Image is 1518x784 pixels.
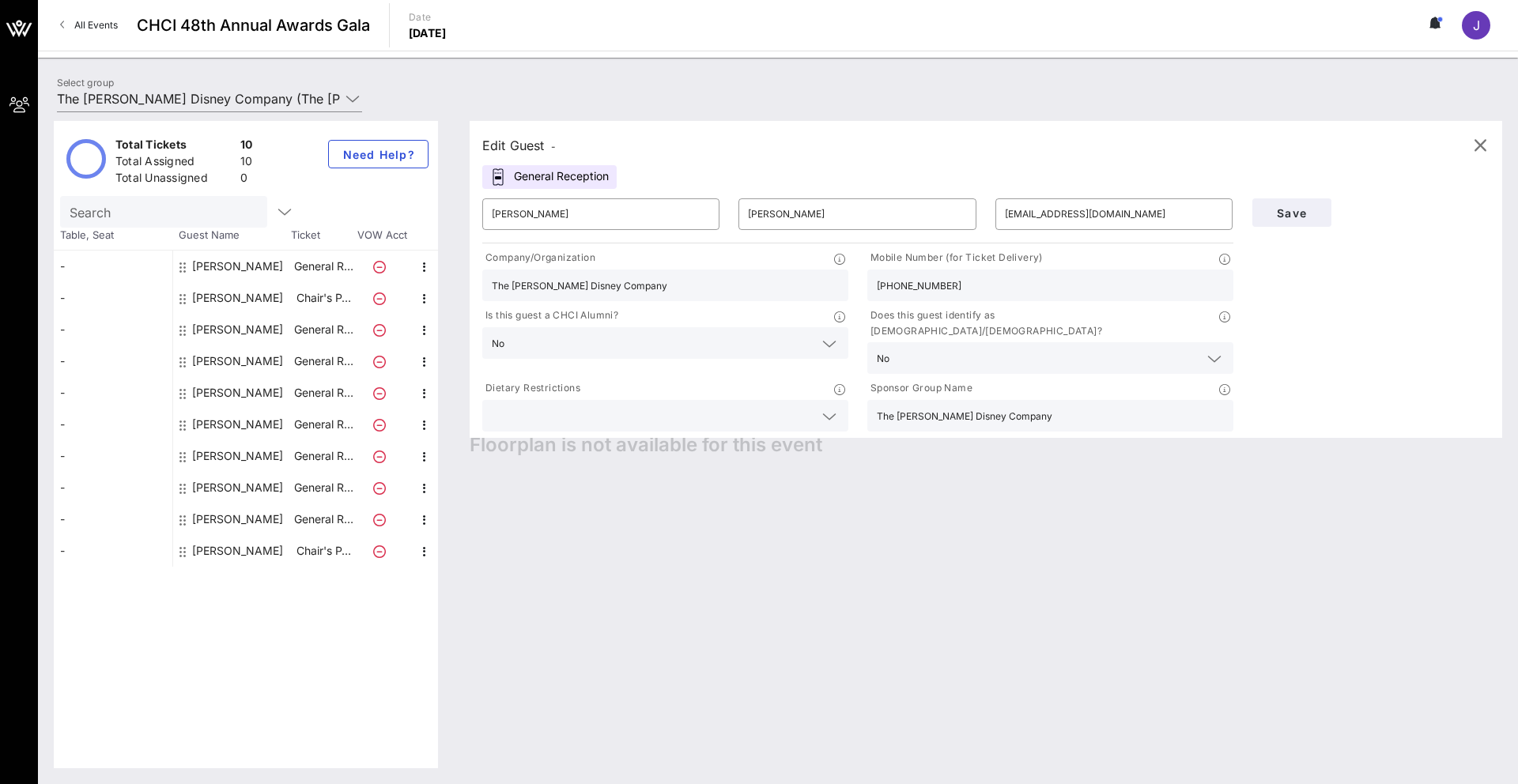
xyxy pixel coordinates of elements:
div: Total Unassigned [115,170,234,190]
input: Last Name* [748,202,966,227]
p: Chair's P… [292,282,355,314]
label: Select group [57,77,114,89]
div: Jessica Moore [192,314,283,345]
div: General Reception [482,165,617,189]
p: General R… [292,314,355,345]
p: Date [409,9,447,25]
div: - [54,251,172,282]
span: Ticket [291,228,354,243]
div: Katelyn Lamson [192,409,283,440]
span: Guest Name [172,228,291,243]
div: No [492,338,504,349]
a: All Events [51,13,127,38]
div: 10 [240,137,253,156]
div: Neri Martinez [192,503,283,535]
div: - [54,314,172,345]
span: Need Help? [342,148,415,161]
div: Jose Gonzalez [192,345,283,377]
div: - [54,282,172,314]
p: General R… [292,251,355,282]
div: - [54,472,172,503]
div: Alivia Roberts [192,251,283,282]
div: - [54,377,172,409]
div: - [54,535,172,567]
p: Sponsor Group Name [867,380,972,397]
p: General R… [292,440,355,472]
div: - [54,345,172,377]
p: General R… [292,503,355,535]
p: Does this guest identify as [DEMOGRAPHIC_DATA]/[DEMOGRAPHIC_DATA]? [867,307,1219,339]
div: Edit Guest [482,134,556,156]
div: 0 [240,170,253,190]
div: Total Assigned [115,153,234,173]
p: Dietary Restrictions [482,380,580,397]
span: Floorplan is not available for this event [470,433,822,457]
p: General R… [292,409,355,440]
p: Company/Organization [482,250,595,266]
button: Save [1252,198,1331,227]
p: General R… [292,345,355,377]
input: Email* [1005,202,1223,227]
p: General R… [292,472,355,503]
input: First Name* [492,202,710,227]
span: VOW Acct [354,228,410,243]
span: CHCI 48th Annual Awards Gala [137,13,370,37]
span: - [551,141,556,153]
div: Maria Kirby [192,472,283,503]
p: [DATE] [409,25,447,41]
div: Susan Fox [192,535,283,567]
p: Mobile Number (for Ticket Delivery) [867,250,1043,266]
span: Table, Seat [54,228,172,243]
div: - [54,440,172,472]
div: Maggie Lewis [192,440,283,472]
button: Need Help? [328,140,429,168]
div: No [867,342,1233,374]
span: All Events [74,19,118,31]
div: 10 [240,153,253,173]
span: Save [1265,206,1319,220]
p: Chair's P… [292,535,355,567]
div: No [877,353,889,364]
div: - [54,409,172,440]
p: General R… [292,377,355,409]
span: J [1473,17,1480,33]
div: Total Tickets [115,137,234,156]
div: - [54,503,172,535]
div: Karen Greenfield [192,377,283,409]
p: Is this guest a CHCI Alumni? [482,307,618,324]
div: J [1462,11,1490,40]
div: No [482,327,848,359]
div: Jaqueline Serrano [192,282,283,314]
